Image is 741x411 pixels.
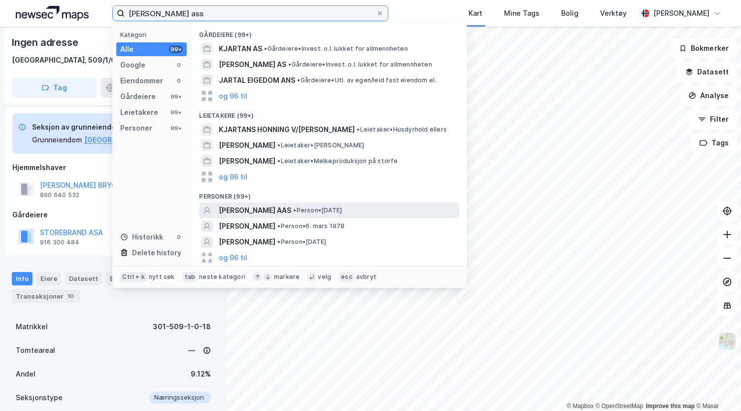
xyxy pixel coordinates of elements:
div: Seksjon av grunneiendom [32,121,181,133]
div: Andel [16,368,35,380]
div: markere [274,273,300,281]
span: Leietaker • [PERSON_NAME] [277,141,364,149]
div: [GEOGRAPHIC_DATA], 509/1/0/18 [12,54,127,66]
span: • [277,141,280,149]
span: • [277,157,280,165]
div: Ingen adresse [12,34,80,50]
span: Person • 6. mars 1978 [277,222,344,230]
button: Analyse [680,86,737,105]
span: • [293,206,296,214]
button: Tags [691,133,737,153]
div: nytt søk [149,273,175,281]
span: Leietaker • Melkeproduksjon på storfe [277,157,398,165]
div: Leietakere [120,106,158,118]
div: Datasett [65,272,102,285]
button: [GEOGRAPHIC_DATA], 509/1 [84,134,181,146]
div: Leietakere (99+) [191,104,467,122]
span: KJARTANS HONNING V/[PERSON_NAME] [219,124,355,136]
span: • [277,238,280,245]
div: Grunneiendom [32,134,82,146]
button: Filter [690,109,737,129]
img: logo.a4113a55bc3d86da70a041830d287a7e.svg [16,6,89,21]
div: Eiere [36,272,61,285]
input: Søk på adresse, matrikkel, gårdeiere, leietakere eller personer [125,6,376,21]
div: 301-509-1-0-18 [153,321,211,333]
div: Delete history [132,247,181,259]
div: Matrikkel [16,321,48,333]
div: Google [120,59,145,71]
button: og 96 til [219,252,247,264]
div: avbryt [356,273,376,281]
span: • [264,45,267,52]
div: 9.12% [191,368,211,380]
span: Gårdeiere • Invest. o.l. lukket for allmennheten [264,45,407,53]
span: • [357,126,360,133]
div: Ctrl + k [120,272,147,282]
button: og 96 til [219,171,247,183]
div: Eiendommer [120,75,163,87]
div: 0 [175,61,183,69]
button: Bokmerker [671,38,737,58]
div: Gårdeiere [120,91,156,103]
button: Datasett [677,62,737,82]
span: KJARTAN AS [219,43,262,55]
div: Historikk [120,231,163,243]
img: Z [718,332,737,350]
div: 0 [175,233,183,241]
div: Verktøy [600,7,627,19]
div: 99+ [169,93,183,101]
iframe: Chat Widget [692,364,741,411]
span: Person • [DATE] [293,206,342,214]
span: [PERSON_NAME] [219,236,275,248]
div: 0 [175,77,183,85]
span: • [297,76,300,84]
div: 99+ [169,124,183,132]
div: 916 300 484 [40,239,79,246]
span: [PERSON_NAME] [219,155,275,167]
div: Seksjonstype [16,392,63,404]
a: Mapbox [567,403,594,410]
button: Tag [12,78,97,98]
span: Gårdeiere • Utl. av egen/leid fast eiendom el. [297,76,436,84]
span: JARTAL EIGEDOM ANS [219,74,295,86]
div: Kontrollprogram for chat [692,364,741,411]
button: og 96 til [219,90,247,102]
div: Personer [120,122,152,134]
div: esc [339,272,354,282]
span: • [277,222,280,230]
a: Improve this map [646,403,695,410]
span: [PERSON_NAME] [219,139,275,151]
div: 99+ [169,108,183,116]
div: — [188,344,211,356]
span: [PERSON_NAME] AAS [219,205,291,216]
span: Leietaker • Husdyrhold ellers [357,126,447,134]
div: 10 [66,291,76,301]
div: Gårdeiere [12,209,214,221]
div: Alle [120,43,134,55]
div: neste kategori [199,273,245,281]
div: 99+ [169,45,183,53]
div: Personer (99+) [191,185,467,203]
div: Gårdeiere (99+) [191,23,467,41]
span: [PERSON_NAME] [219,220,275,232]
div: velg [318,273,331,281]
div: Tomteareal [16,344,55,356]
div: Mine Tags [504,7,539,19]
div: Transaksjoner [12,289,80,303]
span: Person • [DATE] [277,238,326,246]
div: Info [12,272,33,285]
span: [PERSON_NAME] AS [219,59,286,70]
div: Kategori [120,31,187,38]
div: Hjemmelshaver [12,162,214,173]
a: OpenStreetMap [596,403,643,410]
div: tab [183,272,198,282]
span: • [288,61,291,68]
div: Kart [469,7,482,19]
div: Bygg [106,272,131,285]
div: Bolig [561,7,578,19]
div: 890 640 532 [40,191,79,199]
span: Gårdeiere • Invest. o.l. lukket for allmennheten [288,61,432,68]
div: [PERSON_NAME] [653,7,709,19]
